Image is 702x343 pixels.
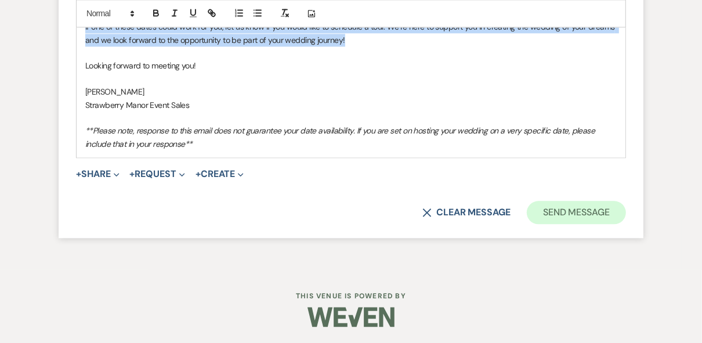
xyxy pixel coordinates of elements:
button: Create [196,169,244,179]
span: + [196,169,201,179]
span: + [130,169,135,179]
p: Looking forward to meeting you! [85,59,617,72]
p: Strawberry Manor Event Sales [85,99,617,111]
button: Send Message [527,201,626,224]
p: [PERSON_NAME] [85,85,617,98]
p: If one of these dates could work for you, let us know if you would like to schedule a tour. We’re... [85,20,617,46]
span: + [76,169,81,179]
em: **Please note, response to this email does not guarantee your date availability. If you are set o... [85,125,597,149]
button: Share [76,169,120,179]
button: Clear message [422,208,511,217]
img: Weven Logo [307,297,395,337]
button: Request [130,169,185,179]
